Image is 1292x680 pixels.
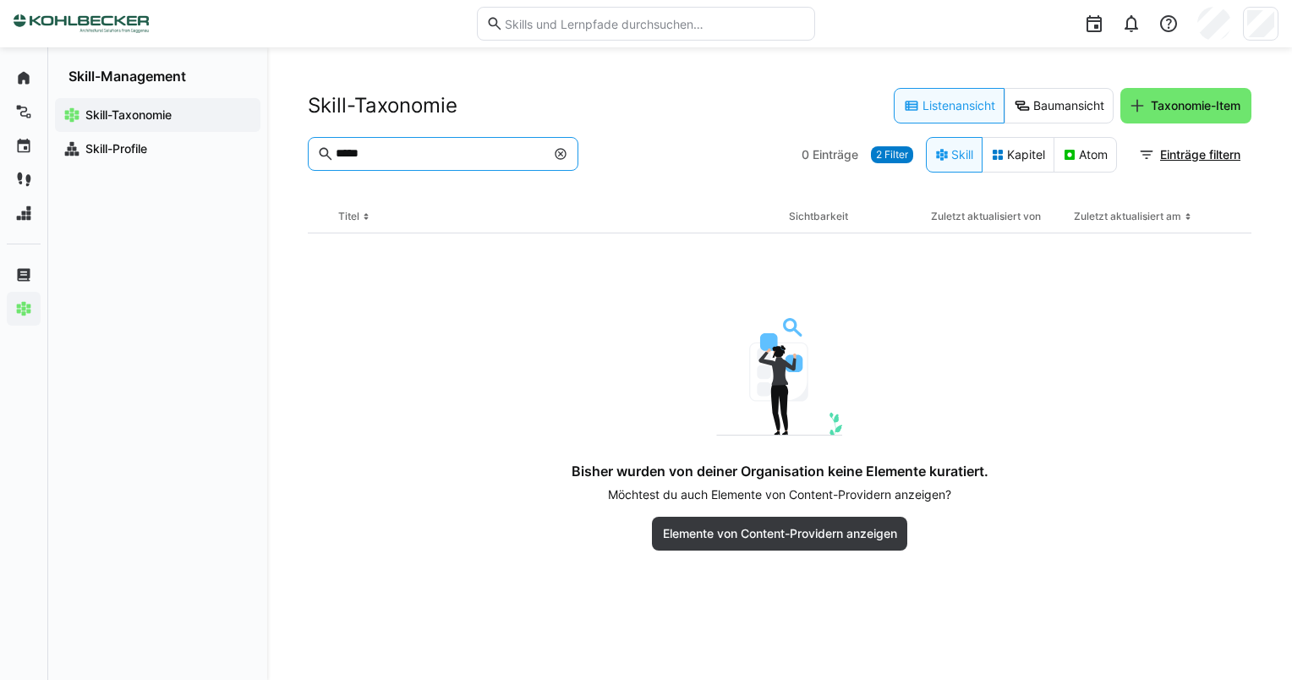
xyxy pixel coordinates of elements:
eds-button-option: Baumansicht [1005,88,1114,123]
input: Skills und Lernpfade durchsuchen… [503,16,806,31]
eds-button-option: Skill [926,137,983,173]
span: 0 [802,146,809,163]
span: Elemente von Content-Providern anzeigen [660,525,900,542]
eds-button-option: Listenansicht [894,88,1005,123]
button: Elemente von Content-Providern anzeigen [652,517,908,551]
eds-button-option: Kapitel [982,137,1054,173]
h4: Bisher wurden von deiner Organisation keine Elemente kuratiert. [572,463,988,480]
div: Zuletzt aktualisiert am [1074,210,1181,223]
p: Möchtest du auch Elemente von Content-Providern anzeigen? [608,486,951,503]
div: Zuletzt aktualisiert von [931,210,1041,223]
div: Sichtbarkeit [789,210,848,223]
button: Taxonomie-Item [1120,88,1251,123]
div: Titel [338,210,359,223]
span: 2 Filter [876,148,908,162]
span: Einträge filtern [1158,146,1243,163]
span: Einträge [813,146,858,163]
button: Einträge filtern [1130,138,1251,172]
h2: Skill-Taxonomie [308,93,457,118]
span: Taxonomie-Item [1148,97,1243,114]
eds-button-option: Atom [1054,137,1117,173]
